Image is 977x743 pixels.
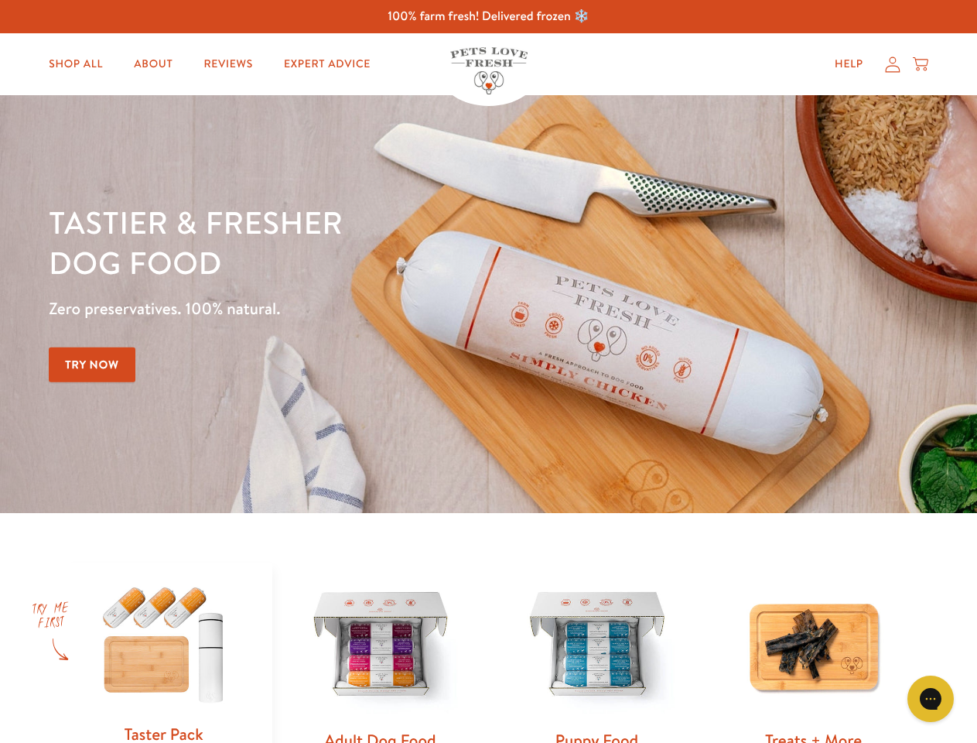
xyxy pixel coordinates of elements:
[49,202,635,282] h1: Tastier & fresher dog food
[822,49,876,80] a: Help
[272,49,383,80] a: Expert Advice
[49,295,635,323] p: Zero preservatives. 100% natural.
[900,670,962,728] iframe: Gorgias live chat messenger
[121,49,185,80] a: About
[36,49,115,80] a: Shop All
[191,49,265,80] a: Reviews
[49,348,135,382] a: Try Now
[450,47,528,94] img: Pets Love Fresh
